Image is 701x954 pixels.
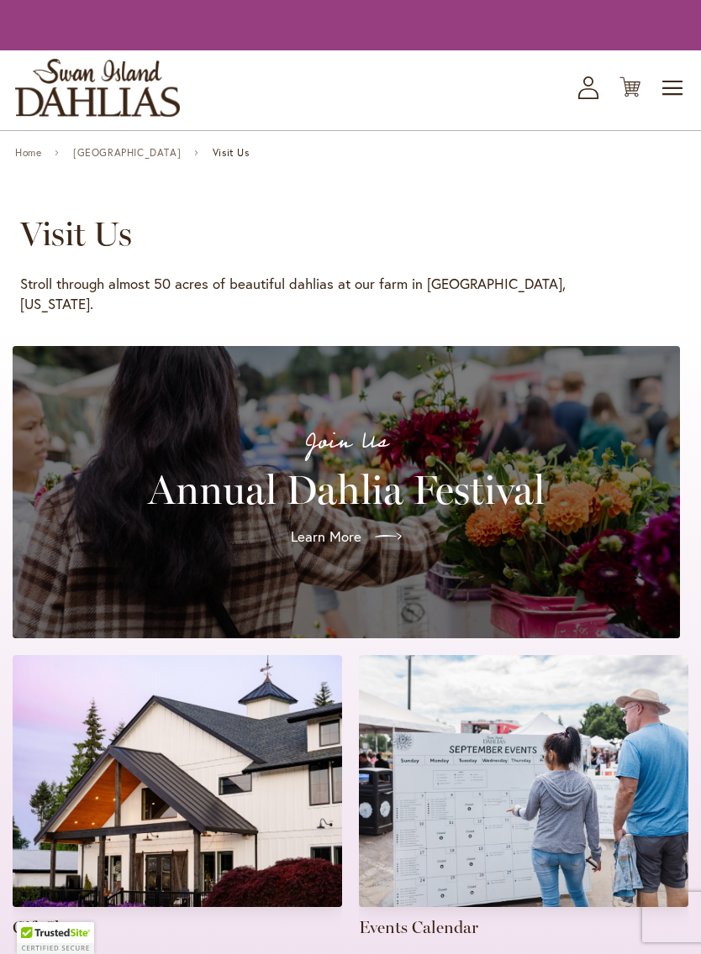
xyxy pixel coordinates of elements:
p: Join Us [33,424,660,459]
a: store logo [15,59,180,117]
a: [GEOGRAPHIC_DATA] [73,147,181,159]
h1: Visit Us [20,213,632,254]
a: Learn More [277,513,415,560]
p: Stroll through almost 50 acres of beautiful dahlias at our farm in [GEOGRAPHIC_DATA], [US_STATE]. [20,274,567,314]
h2: Annual Dahlia Festival [33,466,660,513]
div: TrustedSite Certified [17,922,94,954]
a: Home [15,147,41,159]
span: Visit Us [213,147,250,159]
span: Learn More [291,527,361,547]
